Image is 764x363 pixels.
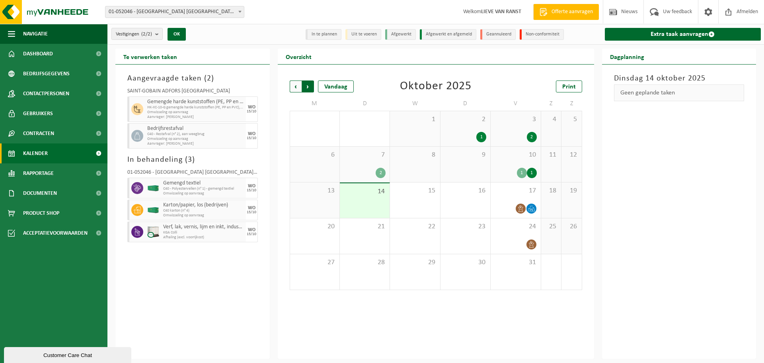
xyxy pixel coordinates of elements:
[147,126,244,132] span: Bedrijfsrestafval
[115,49,185,64] h2: Te verwerken taken
[545,186,557,195] span: 18
[147,115,244,120] span: Aanvrager: [PERSON_NAME]
[163,186,244,191] span: C40 - Polyestervellen (n° 1) - gemengd textiel
[248,131,255,136] div: WO
[400,80,472,92] div: Oktober 2025
[533,4,599,20] a: Offerte aanvragen
[480,29,516,40] li: Geannuleerd
[344,222,386,231] span: 21
[290,80,302,92] span: Vorige
[394,222,436,231] span: 22
[444,186,486,195] span: 16
[248,206,255,210] div: WO
[141,31,152,37] count: (2/2)
[444,258,486,267] span: 30
[23,24,48,44] span: Navigatie
[247,136,256,140] div: 15/10
[294,151,335,159] span: 6
[23,44,53,64] span: Dashboard
[495,186,536,195] span: 17
[495,115,536,124] span: 3
[556,80,582,92] a: Print
[565,186,577,195] span: 19
[385,29,416,40] li: Afgewerkt
[207,75,211,82] span: 2
[517,168,527,178] div: 1
[247,210,256,214] div: 15/10
[495,258,536,267] span: 31
[23,84,69,104] span: Contactpersonen
[545,151,557,159] span: 11
[376,168,386,178] div: 2
[163,224,244,230] span: Verf, lak, vernis, lijm en inkt, industrieel in IBC
[394,151,436,159] span: 8
[481,9,521,15] strong: LIEVE VAN RANST
[340,96,390,111] td: D
[127,170,258,178] div: 01-052046 - [GEOGRAPHIC_DATA] [GEOGRAPHIC_DATA] [GEOGRAPHIC_DATA] - [GEOGRAPHIC_DATA]
[116,28,152,40] span: Vestigingen
[147,99,244,105] span: Gemengde harde kunststoffen (PE, PP en PVC), recycleerbaar (industrieel)
[278,49,320,64] h2: Overzicht
[147,105,244,110] span: HK-XC-10-G gemengde harde kunststoffen (PE, PP en PVC), recy
[345,29,381,40] li: Uit te voeren
[147,207,159,213] img: HK-XC-40-GN-00
[520,29,564,40] li: Non-conformiteit
[147,226,159,238] img: PB-IC-CU
[344,151,386,159] span: 7
[495,151,536,159] span: 10
[491,96,541,111] td: V
[444,151,486,159] span: 9
[394,186,436,195] span: 15
[294,186,335,195] span: 13
[163,213,244,218] span: Omwisseling op aanvraag
[444,115,486,124] span: 2
[545,115,557,124] span: 4
[247,232,256,236] div: 15/10
[562,84,576,90] span: Print
[23,183,57,203] span: Documenten
[565,222,577,231] span: 26
[302,80,314,92] span: Volgende
[23,104,53,124] span: Gebruikers
[163,202,244,208] span: Karton/papier, los (bedrijven)
[605,28,761,41] a: Extra taak aanvragen
[527,168,537,178] div: 1
[394,115,436,124] span: 1
[23,163,54,183] span: Rapportage
[306,29,341,40] li: In te plannen
[290,96,340,111] td: M
[495,222,536,231] span: 24
[127,88,258,96] div: SAINT-GOBAIN ADFORS [GEOGRAPHIC_DATA]
[318,80,354,92] div: Vandaag
[248,184,255,188] div: WO
[420,29,476,40] li: Afgewerkt en afgemeld
[602,49,652,64] h2: Dagplanning
[247,188,256,192] div: 15/10
[23,223,88,243] span: Acceptatievoorwaarden
[294,222,335,231] span: 20
[394,258,436,267] span: 29
[390,96,440,111] td: W
[23,124,54,143] span: Contracten
[147,185,159,191] img: HK-XC-40-GN-00
[147,132,244,137] span: C40 - Restafval (n° 2), aan weegbrug
[163,208,244,213] span: C40 karton (n° 4)
[614,84,745,101] div: Geen geplande taken
[23,143,48,163] span: Kalender
[147,110,244,115] span: Omwisseling op aanvraag
[105,6,244,18] span: 01-052046 - SAINT-GOBAIN ADFORS BELGIUM - BUGGENHOUT
[344,187,386,196] span: 14
[565,151,577,159] span: 12
[527,132,537,142] div: 2
[23,203,59,223] span: Product Shop
[147,141,244,146] span: Aanvrager: [PERSON_NAME]
[4,345,133,363] iframe: chat widget
[565,115,577,124] span: 5
[147,137,244,141] span: Omwisseling op aanvraag
[127,73,258,84] h3: Aangevraagde taken ( )
[247,110,256,114] div: 15/10
[163,191,244,196] span: Omwisseling op aanvraag
[188,156,192,164] span: 3
[550,8,595,16] span: Offerte aanvragen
